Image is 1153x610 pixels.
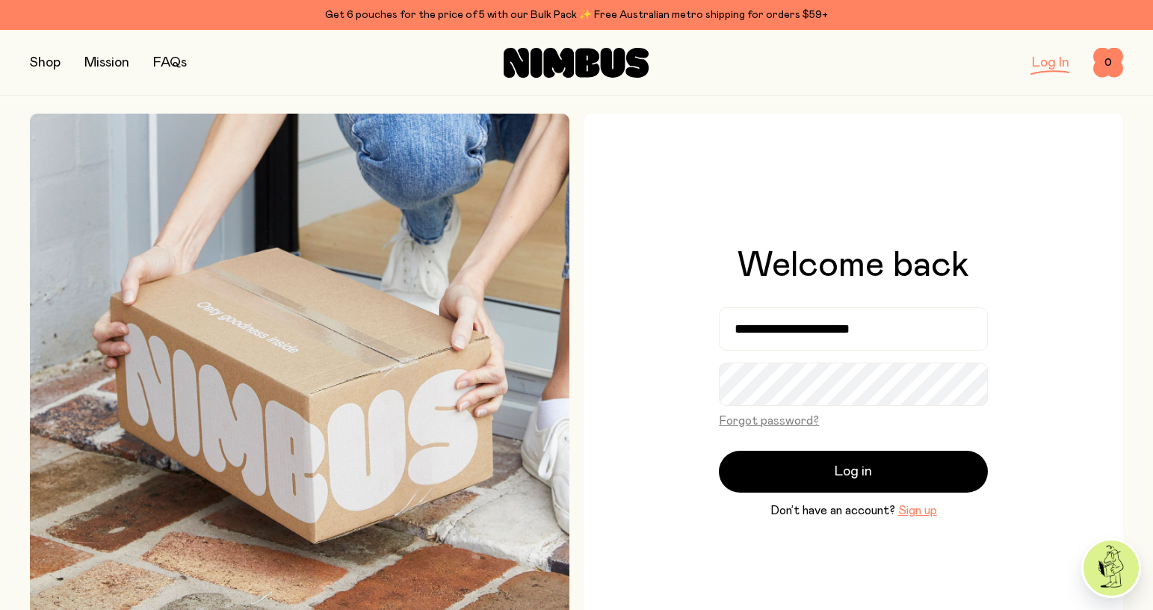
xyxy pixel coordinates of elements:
span: Log in [835,461,872,482]
a: FAQs [153,56,187,70]
button: Forgot password? [719,412,819,430]
span: Don’t have an account? [770,502,895,520]
button: Log in [719,451,988,493]
a: Mission [84,56,129,70]
h1: Welcome back [738,247,969,283]
a: Log In [1032,56,1069,70]
button: Sign up [898,502,937,520]
div: Get 6 pouches for the price of 5 with our Bulk Pack ✨ Free Australian metro shipping for orders $59+ [30,6,1123,24]
img: agent [1084,540,1139,596]
button: 0 [1093,48,1123,78]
